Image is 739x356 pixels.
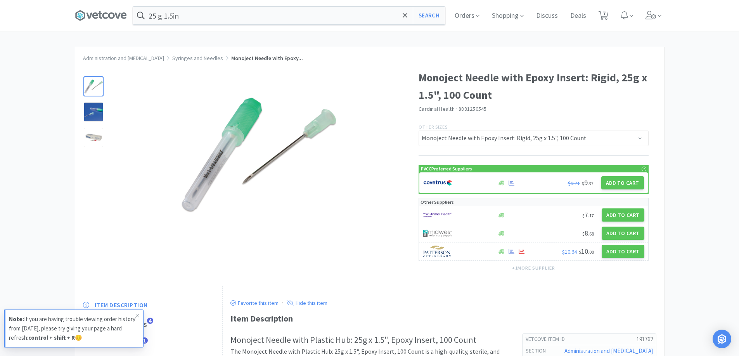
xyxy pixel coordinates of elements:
span: 4 [147,318,153,324]
span: 1 [142,337,148,344]
button: Add to Cart [602,245,644,258]
button: Search [413,7,445,24]
button: Add to Cart [602,227,644,240]
strong: Note: [9,315,24,323]
p: Other Sizes [419,123,649,131]
h6: Section [526,347,552,355]
span: Monoject Needle with Epoxy... [231,55,303,62]
button: Add to Cart [602,208,644,222]
span: $10.64 [562,248,577,255]
span: $ [582,231,585,237]
h2: Monoject Needle with Plastic Hub: 25g x 1.5", Epoxy Insert, 100 Count [230,333,507,347]
p: PVCC Preferred Suppliers [421,165,472,172]
span: $ [582,213,585,218]
span: 8881250545 [459,105,487,112]
a: Administration and [MEDICAL_DATA] [564,347,653,354]
div: · [282,298,283,308]
div: Item Description [230,312,656,325]
span: $9.71 [568,180,580,187]
button: +1more supplier [508,263,559,273]
span: · [456,105,457,112]
a: Discuss [533,12,561,19]
div: Open Intercom Messenger [713,330,731,348]
img: 77fca1acd8b6420a9015268ca798ef17_1.png [423,177,452,189]
a: Administration and [MEDICAL_DATA] [83,55,164,62]
span: . 17 [588,213,594,218]
span: . 00 [588,249,594,255]
span: $ [582,181,584,186]
p: Favorite this item [236,299,279,306]
button: Add to Cart [601,176,644,189]
h5: 191762 [571,335,652,343]
input: Search by item, sku, manufacturer, ingredient, size... [133,7,445,24]
a: Deals [567,12,589,19]
img: e1413e7b76f64e74b081b3b7cd5149dc_167302.png [181,77,336,232]
span: Item Description [95,301,148,309]
span: 7 [582,210,594,219]
span: . 68 [588,231,594,237]
strong: control + shift + R [28,334,75,341]
p: If you are having trouble viewing order history from [DATE], please try giving your page a hard r... [9,315,135,342]
a: 7 [595,13,611,20]
img: f6b2451649754179b5b4e0c70c3f7cb0_2.png [423,209,452,221]
span: $ [579,249,581,255]
p: Other Suppliers [421,198,454,206]
h6: Vetcove Item Id [526,335,571,343]
span: 8 [582,229,594,237]
a: Cardinal Health [419,105,455,112]
img: f5e969b455434c6296c6d81ef179fa71_3.png [423,246,452,257]
span: 10 [579,247,594,256]
p: Hide this item [294,299,327,306]
span: . 37 [588,181,594,186]
span: 9 [582,178,594,187]
img: 4dd14cff54a648ac9e977f0c5da9bc2e_5.png [423,227,452,239]
h1: Monoject Needle with Epoxy Insert: Rigid, 25g x 1.5", 100 Count [419,69,649,104]
a: Syringes and Needles [172,55,223,62]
